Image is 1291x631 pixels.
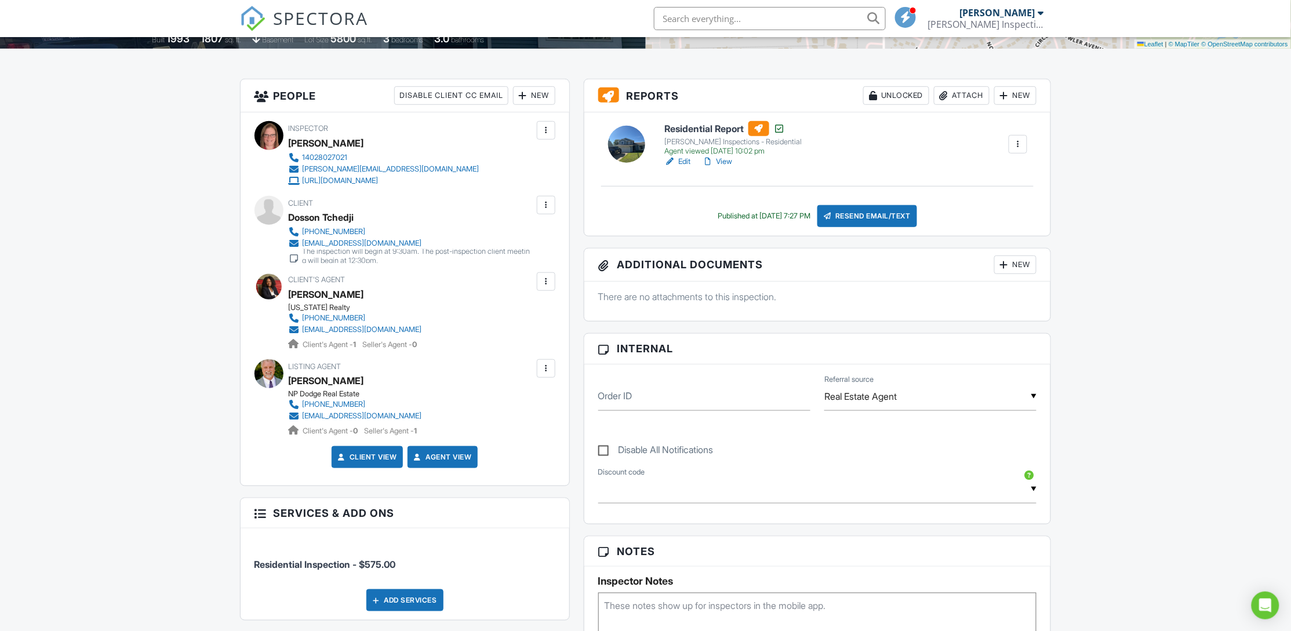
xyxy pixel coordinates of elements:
label: Order ID [598,389,632,402]
a: [PERSON_NAME] [289,286,364,303]
a: [URL][DOMAIN_NAME] [289,175,479,187]
a: [PHONE_NUMBER] [289,312,422,324]
span: | [1165,41,1167,48]
label: Referral source [824,374,874,385]
div: 1807 [201,32,223,45]
span: Built [152,35,165,44]
label: Discount code [598,467,645,477]
span: SPECTORA [274,6,369,30]
strong: 0 [413,340,417,349]
div: [EMAIL_ADDRESS][DOMAIN_NAME] [303,239,422,248]
div: 5800 [330,32,356,45]
div: [PERSON_NAME] [289,134,364,152]
div: [URL][DOMAIN_NAME] [303,176,379,185]
div: 3 [383,32,390,45]
div: [PERSON_NAME][EMAIL_ADDRESS][DOMAIN_NAME] [303,165,479,174]
strong: 1 [414,426,417,435]
img: The Best Home Inspection Software - Spectora [240,6,266,31]
div: Resend Email/Text [817,205,917,227]
a: Edit [664,156,690,167]
span: Residential Inspection - $575.00 [254,559,396,570]
a: View [702,156,732,167]
div: 14028027021 [303,153,348,162]
a: Leaflet [1137,41,1163,48]
span: Client [289,199,314,207]
div: [PHONE_NUMBER] [303,227,366,236]
div: [PERSON_NAME] [960,7,1035,19]
h5: Inspector Notes [598,575,1037,587]
a: Agent View [412,451,471,463]
span: sq. ft. [225,35,241,44]
a: [PERSON_NAME][EMAIL_ADDRESS][DOMAIN_NAME] [289,163,479,175]
div: [PHONE_NUMBER] [303,400,366,409]
div: [PHONE_NUMBER] [303,313,366,323]
a: © OpenStreetMap contributors [1202,41,1288,48]
span: sq.ft. [358,35,372,44]
p: There are no attachments to this inspection. [598,290,1037,303]
li: Service: Residential Inspection [254,537,555,580]
span: Inspector [289,124,329,133]
div: [EMAIL_ADDRESS][DOMAIN_NAME] [303,411,422,421]
div: 3.0 [434,32,449,45]
div: New [994,86,1037,105]
a: Client View [336,451,397,463]
span: Client's Agent [289,275,346,284]
h6: Residential Report [664,121,802,136]
a: [PERSON_NAME] [289,372,364,389]
div: New [513,86,555,105]
span: bedrooms [391,35,423,44]
a: [EMAIL_ADDRESS][DOMAIN_NAME] [289,324,422,335]
span: Lot Size [304,35,329,44]
div: Unlocked [863,86,929,105]
span: Seller's Agent - [363,340,417,349]
h3: Reports [584,79,1051,112]
div: [PERSON_NAME] Inspections - Residential [664,137,802,147]
div: 1993 [166,32,190,45]
a: [PHONE_NUMBER] [289,399,422,410]
div: Attach [934,86,990,105]
div: Murray Inspection Services [928,19,1044,30]
strong: 1 [354,340,357,349]
span: basement [262,35,293,44]
a: © MapTiler [1169,41,1200,48]
span: bathrooms [451,35,484,44]
a: 14028027021 [289,152,479,163]
div: Agent viewed [DATE] 10:02 pm [664,147,802,156]
div: NP Dodge Real Estate [289,389,431,399]
div: The inspection will begin at 9:30am. The post-inspection client meeting will begin at 12:30pm. [303,247,534,265]
label: Disable All Notifications [598,444,714,459]
div: Add Services [366,589,443,611]
a: [EMAIL_ADDRESS][DOMAIN_NAME] [289,238,534,249]
div: Disable Client CC Email [394,86,508,105]
h3: Internal [584,334,1051,364]
a: Residential Report [PERSON_NAME] Inspections - Residential Agent viewed [DATE] 10:02 pm [664,121,802,156]
input: Search everything... [654,7,886,30]
a: [PHONE_NUMBER] [289,226,534,238]
a: SPECTORA [240,16,369,40]
a: [EMAIL_ADDRESS][DOMAIN_NAME] [289,410,422,422]
h3: People [241,79,569,112]
span: Client's Agent - [303,426,360,435]
h3: Services & Add ons [241,498,569,528]
h3: Additional Documents [584,249,1051,282]
div: [US_STATE] Realty [289,303,431,312]
div: Published at [DATE] 7:27 PM [718,211,810,221]
span: Client's Agent - [303,340,358,349]
div: Dosson Tchedji [289,209,354,226]
strong: 0 [354,426,358,435]
div: New [994,256,1037,274]
span: Seller's Agent - [365,426,417,435]
div: Open Intercom Messenger [1252,592,1279,619]
div: [EMAIL_ADDRESS][DOMAIN_NAME] [303,325,422,334]
span: Listing Agent [289,362,341,371]
h3: Notes [584,537,1051,567]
